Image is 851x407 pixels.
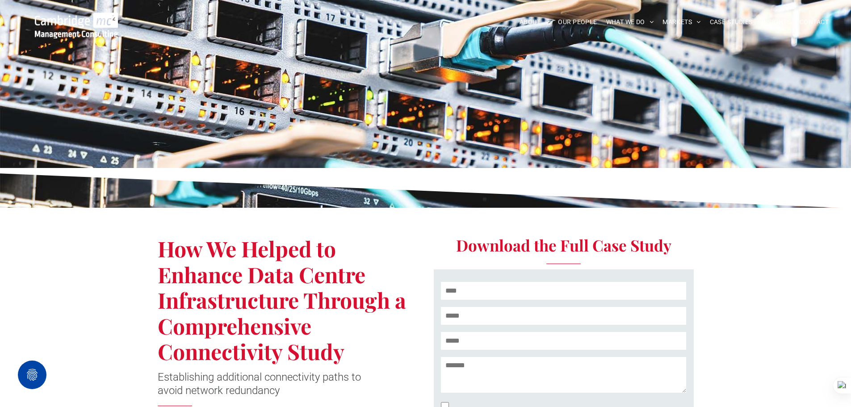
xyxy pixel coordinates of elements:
a: OUR PEOPLE [553,15,601,29]
span: How We Helped to Enhance Data Centre Infrastructure Through a Comprehensive Connectivity Study [158,234,406,365]
a: CASE STUDIES [705,15,757,29]
span: Download the Full Case Study [456,235,671,256]
a: MARKETS [658,15,705,29]
a: CONTACT [795,15,833,29]
a: WHAT WE DO [602,15,658,29]
a: ABOUT [515,15,554,29]
a: INSIGHTS [757,15,795,29]
span: Establishing additional connectivity paths to avoid network redundancy [158,371,361,397]
img: Go to Homepage [35,13,118,38]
